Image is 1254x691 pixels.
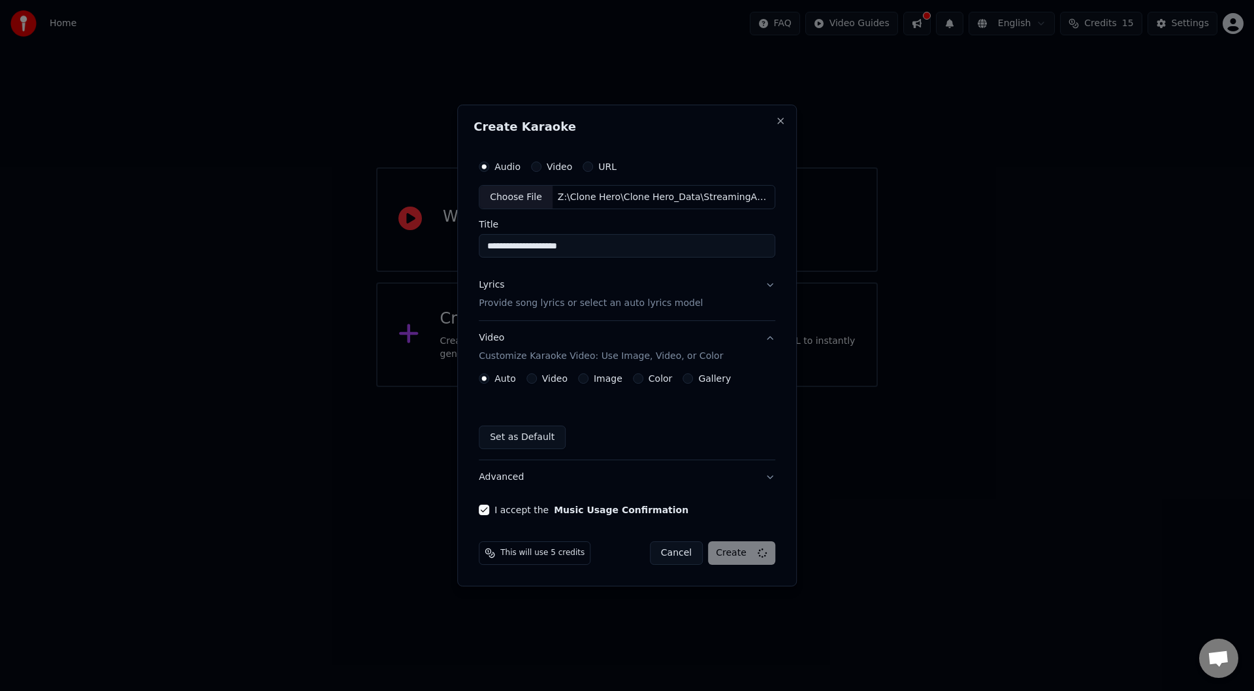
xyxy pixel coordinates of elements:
p: Provide song lyrics or select an auto lyrics model [479,297,703,311]
button: Set as Default [479,426,566,449]
label: Video [547,162,572,171]
div: Lyrics [479,279,504,292]
label: Title [479,220,775,229]
label: Gallery [698,374,731,383]
label: I accept the [494,505,688,514]
div: VideoCustomize Karaoke Video: Use Image, Video, or Color [479,373,775,460]
label: URL [598,162,617,171]
label: Audio [494,162,521,171]
button: VideoCustomize Karaoke Video: Use Image, Video, or Color [479,322,775,374]
p: Customize Karaoke Video: Use Image, Video, or Color [479,350,723,363]
button: I accept the [554,505,688,514]
label: Video [542,374,568,383]
span: This will use 5 credits [500,548,585,558]
div: Video [479,332,723,363]
div: Choose File [479,186,553,209]
button: Cancel [650,541,703,565]
button: LyricsProvide song lyrics or select an auto lyrics model [479,269,775,321]
label: Color [649,374,673,383]
button: Advanced [479,460,775,494]
div: Z:\Clone Hero\Clone Hero_Data\StreamingAssets\songs\Dance Gavin Dance - Midnight at McGuffy's (mo... [553,191,775,204]
h2: Create Karaoke [474,121,780,133]
label: Image [594,374,622,383]
label: Auto [494,374,516,383]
